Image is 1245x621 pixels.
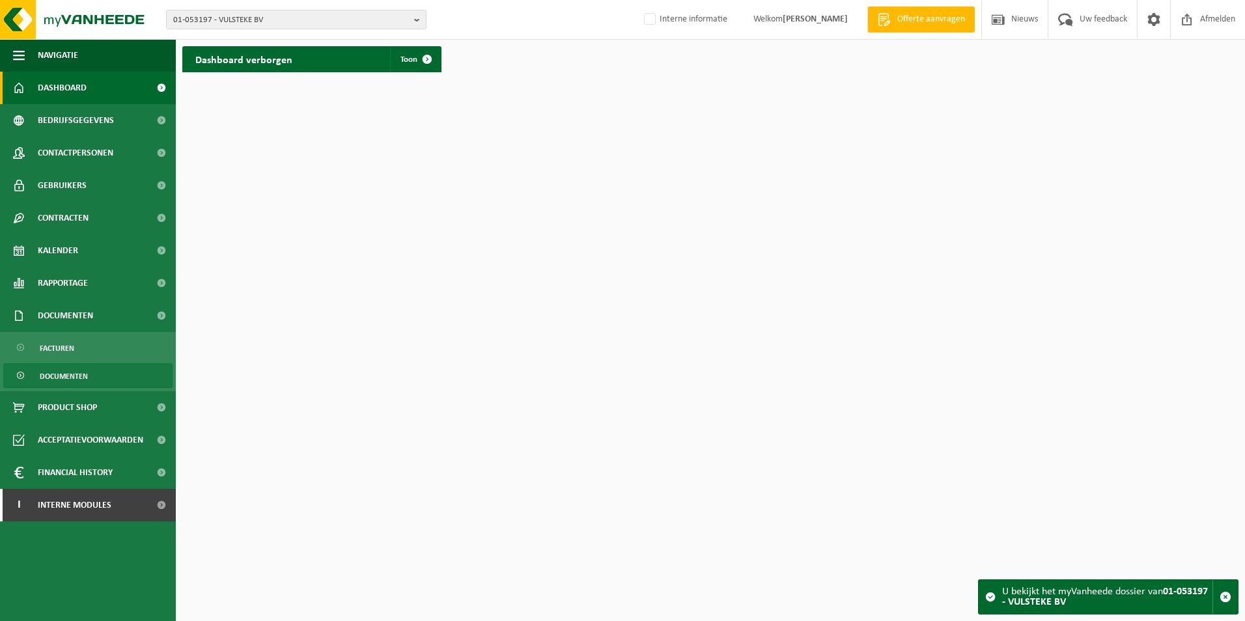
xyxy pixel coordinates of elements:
span: Acceptatievoorwaarden [38,424,143,456]
span: Product Shop [38,391,97,424]
span: Navigatie [38,39,78,72]
a: Documenten [3,363,173,388]
span: Documenten [38,299,93,332]
span: Kalender [38,234,78,267]
span: Financial History [38,456,113,489]
button: 01-053197 - VULSTEKE BV [166,10,427,29]
span: Interne modules [38,489,111,521]
span: Contracten [38,202,89,234]
span: I [13,489,25,521]
span: Dashboard [38,72,87,104]
span: 01-053197 - VULSTEKE BV [173,10,409,30]
strong: 01-053197 - VULSTEKE BV [1002,586,1208,607]
span: Documenten [40,364,88,389]
span: Gebruikers [38,169,87,202]
h2: Dashboard verborgen [182,46,305,72]
strong: [PERSON_NAME] [783,14,848,24]
span: Facturen [40,336,74,361]
label: Interne informatie [641,10,727,29]
span: Offerte aanvragen [894,13,968,26]
a: Facturen [3,335,173,360]
span: Toon [400,55,417,64]
span: Contactpersonen [38,137,113,169]
a: Toon [390,46,440,72]
a: Offerte aanvragen [867,7,975,33]
div: U bekijkt het myVanheede dossier van [1002,580,1212,614]
span: Bedrijfsgegevens [38,104,114,137]
span: Rapportage [38,267,88,299]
